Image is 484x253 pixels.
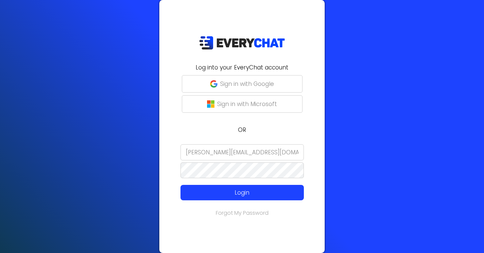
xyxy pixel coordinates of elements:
[207,100,214,108] img: microsoft-logo.png
[210,80,217,88] img: google-g.png
[217,100,277,108] p: Sign in with Microsoft
[220,80,274,88] p: Sign in with Google
[163,63,321,72] h2: Log into your EveryChat account
[180,144,304,160] input: Email
[182,95,302,113] button: Sign in with Microsoft
[216,209,269,217] a: Forgot My Password
[199,36,285,50] img: EveryChat_logo_dark.png
[163,125,321,134] p: OR
[193,188,291,197] p: Login
[182,75,302,93] button: Sign in with Google
[180,185,304,200] button: Login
